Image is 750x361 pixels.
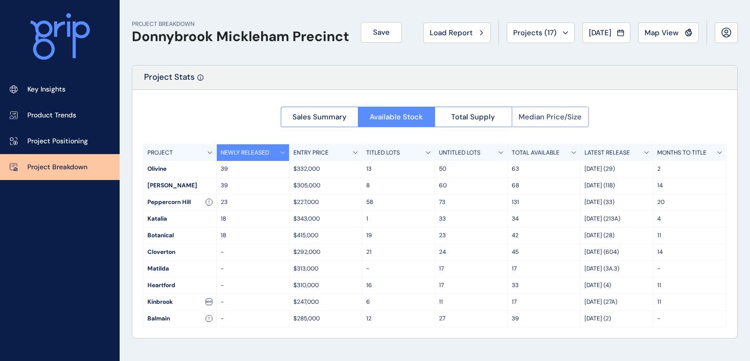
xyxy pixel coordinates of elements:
[221,149,269,157] p: NEWLY RELEASED
[293,265,358,273] p: $313,000
[584,149,630,157] p: LATEST RELEASE
[221,231,285,240] p: 18
[507,23,575,43] button: Projects (17)
[657,198,722,206] p: 20
[512,215,576,223] p: 34
[512,315,576,323] p: 39
[439,198,503,206] p: 73
[512,181,576,190] p: 68
[293,165,358,173] p: $332,000
[144,161,216,177] div: Olivine
[645,28,679,38] span: Map View
[144,294,216,310] div: Kinbrook
[370,112,423,122] span: Available Stock
[584,231,649,240] p: [DATE] (28)
[293,281,358,290] p: $310,000
[221,165,285,173] p: 39
[221,315,285,323] p: -
[293,298,358,306] p: $247,000
[439,181,503,190] p: 60
[519,112,582,122] span: Median Price/Size
[293,248,358,256] p: $292,000
[144,227,216,244] div: Botanical
[373,27,390,37] span: Save
[584,181,649,190] p: [DATE] (11B)
[366,248,431,256] p: 21
[366,315,431,323] p: 12
[439,298,503,306] p: 11
[366,298,431,306] p: 6
[144,244,216,260] div: Cloverton
[584,198,649,206] p: [DATE] (33)
[512,149,560,157] p: TOTAL AVAILABLE
[132,20,349,28] p: PROJECT BREAKDOWN
[281,107,358,127] button: Sales Summary
[657,281,722,290] p: 11
[584,165,649,173] p: [DATE] (29)
[584,265,649,273] p: [DATE] (3A.3)
[144,194,216,210] div: Peppercorn Hill
[144,261,216,277] div: Matilda
[144,277,216,293] div: Heartford
[293,315,358,323] p: $285,000
[144,71,195,90] p: Project Stats
[657,265,722,273] p: -
[144,178,216,194] div: [PERSON_NAME]
[27,85,65,94] p: Key Insights
[512,198,576,206] p: 131
[358,107,435,127] button: Available Stock
[439,248,503,256] p: 24
[221,248,285,256] p: -
[638,23,699,43] button: Map View
[584,281,649,290] p: [DATE] (4)
[293,198,358,206] p: $227,000
[657,298,722,306] p: 11
[293,215,358,223] p: $343,000
[439,149,480,157] p: UNTITLED LOTS
[512,298,576,306] p: 17
[293,181,358,190] p: $305,000
[366,265,431,273] p: -
[423,23,491,43] button: Load Report
[366,181,431,190] p: 8
[147,149,173,157] p: PROJECT
[657,149,707,157] p: MONTHS TO TITLE
[221,181,285,190] p: 39
[512,231,576,240] p: 42
[657,181,722,190] p: 14
[293,149,329,157] p: ENTRY PRICE
[657,231,722,240] p: 11
[439,215,503,223] p: 33
[439,165,503,173] p: 50
[451,112,495,122] span: Total Supply
[657,165,722,173] p: 2
[512,248,576,256] p: 45
[435,107,512,127] button: Total Supply
[132,28,349,45] h1: Donnybrook Mickleham Precinct
[27,162,87,172] p: Project Breakdown
[657,215,722,223] p: 4
[27,136,88,146] p: Project Positioning
[361,22,402,43] button: Save
[584,248,649,256] p: [DATE] (604)
[512,281,576,290] p: 33
[512,165,576,173] p: 63
[293,231,358,240] p: $415,000
[589,28,611,38] span: [DATE]
[366,165,431,173] p: 13
[144,311,216,327] div: Balmain
[221,265,285,273] p: -
[512,265,576,273] p: 17
[584,215,649,223] p: [DATE] (213A)
[439,281,503,290] p: 17
[221,298,285,306] p: -
[366,215,431,223] p: 1
[439,315,503,323] p: 27
[584,298,649,306] p: [DATE] (27A)
[366,231,431,240] p: 19
[430,28,473,38] span: Load Report
[512,107,589,127] button: Median Price/Size
[221,281,285,290] p: -
[439,265,503,273] p: 17
[583,23,630,43] button: [DATE]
